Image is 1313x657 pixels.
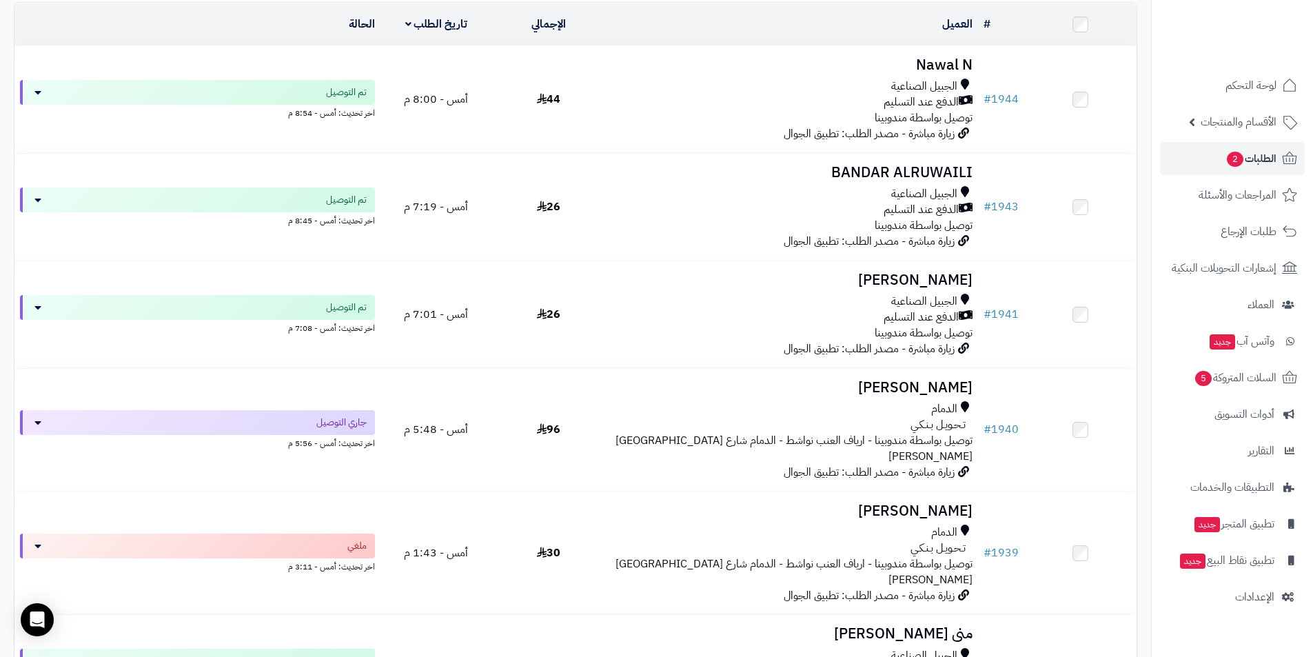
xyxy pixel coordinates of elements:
span: تم التوصيل [326,85,367,99]
span: تطبيق نقاط البيع [1179,551,1274,570]
span: المراجعات والأسئلة [1199,185,1276,205]
a: وآتس آبجديد [1160,325,1305,358]
span: العملاء [1248,295,1274,314]
a: الإجمالي [531,16,566,32]
a: السلات المتروكة5 [1160,361,1305,394]
span: التطبيقات والخدمات [1190,478,1274,497]
div: Open Intercom Messenger [21,603,54,636]
span: زيارة مباشرة - مصدر الطلب: تطبيق الجوال [784,464,955,481]
h3: Nawal N [610,57,973,73]
span: جديد [1194,517,1220,532]
span: زيارة مباشرة - مصدر الطلب: تطبيق الجوال [784,233,955,250]
span: الجبيل الصناعية [891,79,957,94]
span: التقارير [1248,441,1274,461]
span: 26 [537,306,560,323]
h3: BANDAR ALRUWAILI [610,165,973,181]
span: 5 [1195,371,1212,387]
a: إشعارات التحويلات البنكية [1160,252,1305,285]
span: # [984,421,991,438]
a: الحالة [349,16,375,32]
span: أدوات التسويق [1214,405,1274,424]
span: الدفع عند التسليم [884,94,959,110]
span: أمس - 8:00 م [404,91,468,108]
a: طلبات الإرجاع [1160,215,1305,248]
span: # [984,199,991,215]
div: اخر تحديث: أمس - 5:56 م [20,435,375,449]
span: الدمام [931,401,957,417]
span: زيارة مباشرة - مصدر الطلب: تطبيق الجوال [784,125,955,142]
span: الجبيل الصناعية [891,186,957,202]
a: تطبيق المتجرجديد [1160,507,1305,540]
span: 96 [537,421,560,438]
span: أمس - 5:48 م [404,421,468,438]
span: زيارة مباشرة - مصدر الطلب: تطبيق الجوال [784,587,955,604]
span: الدمام [931,525,957,540]
a: العملاء [1160,288,1305,321]
span: # [984,545,991,561]
a: الطلبات2 [1160,142,1305,175]
span: 30 [537,545,560,561]
span: 2 [1227,152,1244,168]
span: الدفع عند التسليم [884,202,959,218]
a: العميل [942,16,973,32]
h3: [PERSON_NAME] [610,380,973,396]
span: زيارة مباشرة - مصدر الطلب: تطبيق الجوال [784,341,955,357]
span: تطبيق المتجر [1193,514,1274,534]
a: #1944 [984,91,1019,108]
span: تم التوصيل [326,301,367,314]
span: الدفع عند التسليم [884,310,959,325]
span: الطلبات [1225,149,1276,168]
span: تم التوصيل [326,193,367,207]
span: لوحة التحكم [1225,76,1276,95]
span: جاري التوصيل [316,416,367,429]
span: 44 [537,91,560,108]
span: ملغي [347,539,367,553]
a: تاريخ الطلب [405,16,468,32]
span: الأقسام والمنتجات [1201,112,1276,132]
span: توصيل بواسطة مندوبينا [875,325,973,341]
span: السلات المتروكة [1194,368,1276,387]
h3: منى [PERSON_NAME] [610,626,973,642]
span: جديد [1210,334,1235,350]
span: تـحـويـل بـنـكـي [910,417,966,433]
span: إشعارات التحويلات البنكية [1172,259,1276,278]
a: #1939 [984,545,1019,561]
div: اخر تحديث: أمس - 3:11 م [20,558,375,573]
div: اخر تحديث: أمس - 8:54 م [20,105,375,119]
a: التطبيقات والخدمات [1160,471,1305,504]
span: طلبات الإرجاع [1221,222,1276,241]
span: أمس - 1:43 م [404,545,468,561]
span: توصيل بواسطة مندوبينا [875,110,973,126]
span: # [984,306,991,323]
a: التقارير [1160,434,1305,467]
h3: [PERSON_NAME] [610,272,973,288]
span: توصيل بواسطة مندوبينا - ارياف العنب نواشط - الدمام شارع [GEOGRAPHIC_DATA][PERSON_NAME] [615,556,973,588]
a: #1940 [984,421,1019,438]
span: توصيل بواسطة مندوبينا - ارياف العنب نواشط - الدمام شارع [GEOGRAPHIC_DATA][PERSON_NAME] [615,432,973,465]
a: # [984,16,990,32]
img: logo-2.png [1219,31,1300,60]
span: 26 [537,199,560,215]
span: وآتس آب [1208,332,1274,351]
div: اخر تحديث: أمس - 8:45 م [20,212,375,227]
a: لوحة التحكم [1160,69,1305,102]
span: جديد [1180,554,1205,569]
a: الإعدادات [1160,580,1305,614]
span: الإعدادات [1235,587,1274,607]
a: المراجعات والأسئلة [1160,179,1305,212]
span: تـحـويـل بـنـكـي [910,540,966,556]
span: # [984,91,991,108]
span: الجبيل الصناعية [891,294,957,310]
h3: [PERSON_NAME] [610,503,973,519]
span: توصيل بواسطة مندوبينا [875,217,973,234]
a: #1941 [984,306,1019,323]
span: أمس - 7:19 م [404,199,468,215]
div: اخر تحديث: أمس - 7:08 م [20,320,375,334]
span: أمس - 7:01 م [404,306,468,323]
a: #1943 [984,199,1019,215]
a: أدوات التسويق [1160,398,1305,431]
a: تطبيق نقاط البيعجديد [1160,544,1305,577]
